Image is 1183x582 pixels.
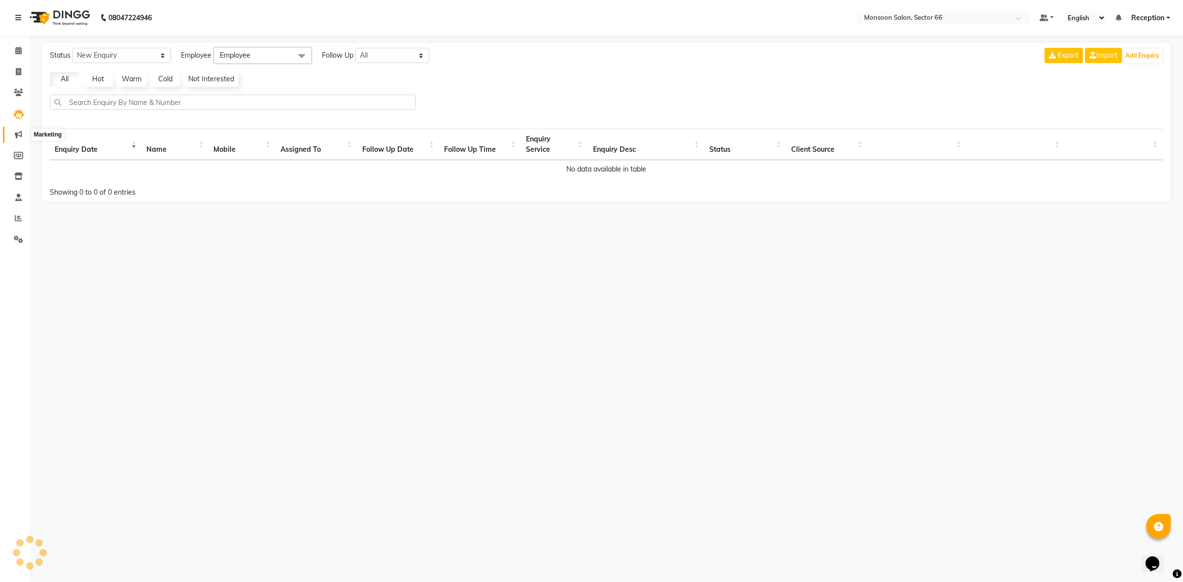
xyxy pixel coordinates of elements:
th: Client Source: activate to sort column ascending [786,129,868,160]
th: : activate to sort column ascending [1065,129,1163,160]
span: Reception [1131,13,1164,23]
th: Name: activate to sort column ascending [141,129,209,160]
span: Status [50,50,70,61]
span: Employee [220,51,250,60]
th: Enquiry Service : activate to sort column ascending [521,129,588,160]
b: 08047224946 [108,4,152,32]
a: Not Interested [184,72,238,87]
span: Follow Up [322,50,353,61]
th: Status: activate to sort column ascending [704,129,786,160]
span: Export [1058,51,1079,60]
button: Export [1044,48,1083,63]
th: Enquiry Date: activate to sort column ascending [50,129,141,160]
a: All [50,72,79,87]
th: Assigned To : activate to sort column ascending [276,129,357,160]
th: : activate to sort column ascending [966,129,1064,160]
img: logo [25,4,93,32]
td: No data available in table [50,160,1163,178]
th: Follow Up Date: activate to sort column ascending [357,129,439,160]
div: Showing 0 to 0 of 0 entries [50,181,505,198]
a: Cold [150,72,180,87]
th: : activate to sort column ascending [868,129,966,160]
th: Enquiry Desc: activate to sort column ascending [588,129,704,160]
input: Search Enquiry By Name & Number [50,95,416,110]
div: Marketing [31,129,64,141]
button: Add Enquiry [1123,49,1162,63]
iframe: chat widget [1142,543,1173,572]
a: Hot [83,72,113,87]
a: Import [1085,48,1122,63]
th: Mobile : activate to sort column ascending [209,129,276,160]
a: Warm [117,72,146,87]
span: Employee [181,50,211,61]
th: Follow Up Time : activate to sort column ascending [439,129,521,160]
